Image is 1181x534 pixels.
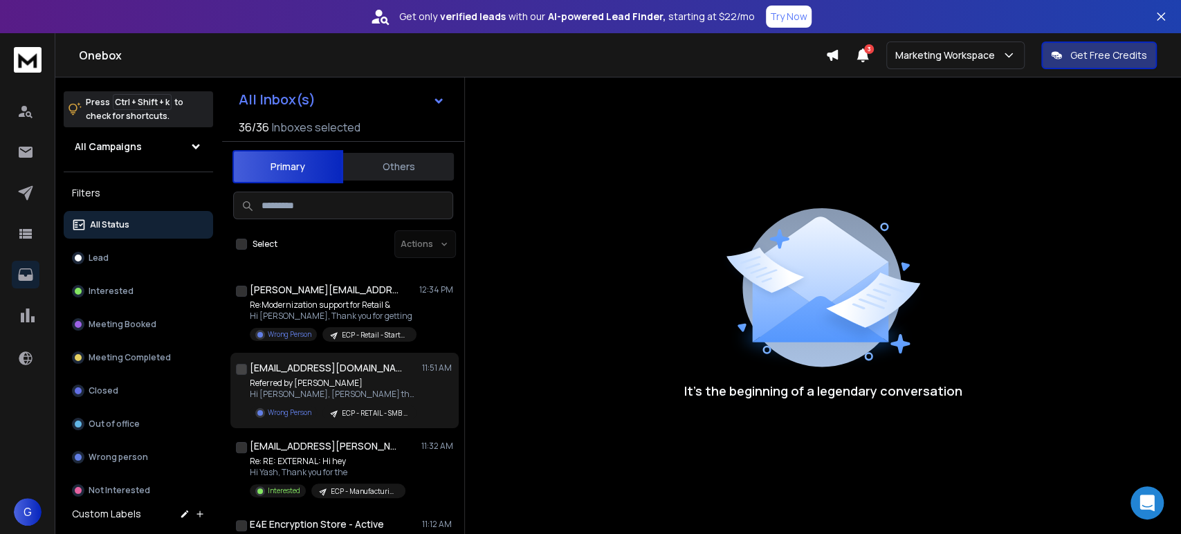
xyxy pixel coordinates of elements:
p: Interested [268,486,300,496]
p: Meeting Booked [89,319,156,330]
p: ECP - Manufacturing - Enterprise | [PERSON_NAME] [331,486,397,497]
p: ECP - RETAIL - SMB | [PERSON_NAME] [342,408,408,418]
h1: Onebox [79,47,825,64]
button: Meeting Completed [64,344,213,371]
button: Meeting Booked [64,311,213,338]
button: G [14,498,42,526]
p: Wrong Person [268,407,311,418]
p: Try Now [770,10,807,24]
p: It’s the beginning of a legendary conversation [684,381,962,400]
p: Referred by [PERSON_NAME] [250,378,416,389]
h3: Filters [64,183,213,203]
button: Wrong person [64,443,213,471]
p: Get only with our starting at $22/mo [399,10,755,24]
h1: [PERSON_NAME][EMAIL_ADDRESS][DOMAIN_NAME] [250,283,402,297]
button: Get Free Credits [1041,42,1157,69]
h1: [EMAIL_ADDRESS][PERSON_NAME][DOMAIN_NAME] [250,439,402,453]
p: Closed [89,385,118,396]
span: 36 / 36 [239,119,269,136]
button: Not Interested [64,477,213,504]
button: Try Now [766,6,812,28]
h3: Custom Labels [72,507,141,521]
p: 11:12 AM [422,519,453,530]
h3: Inboxes selected [272,119,360,136]
h1: E4E Encryption Store - Active [250,517,384,531]
p: Re:Modernization support for Retail & [250,300,416,311]
p: 11:32 AM [421,441,453,452]
button: All Inbox(s) [228,86,456,113]
p: Not Interested [89,485,150,496]
label: Select [253,239,277,250]
p: Get Free Credits [1070,48,1147,62]
h1: All Campaigns [75,140,142,154]
p: Press to check for shortcuts. [86,95,183,123]
button: Closed [64,377,213,405]
p: Lead [89,252,109,264]
p: 11:51 AM [422,362,453,374]
p: Hi Yash, Thank you for the [250,467,405,478]
p: Hi [PERSON_NAME], [PERSON_NAME] thought it [250,389,416,400]
p: ECP - Retail - Startup | [PERSON_NAME] [342,330,408,340]
p: Meeting Completed [89,352,171,363]
span: Ctrl + Shift + k [113,94,172,110]
div: Open Intercom Messenger [1130,486,1164,519]
strong: verified leads [440,10,506,24]
p: Wrong person [89,452,148,463]
p: Re: RE: EXTERNAL: Hi hey [250,456,405,467]
p: Wrong Person [268,329,311,340]
button: Others [343,151,454,182]
strong: AI-powered Lead Finder, [548,10,666,24]
button: Out of office [64,410,213,438]
h1: [EMAIL_ADDRESS][DOMAIN_NAME] [250,361,402,375]
p: 12:34 PM [419,284,453,295]
span: 3 [864,44,874,54]
img: logo [14,47,42,73]
button: Interested [64,277,213,305]
h1: All Inbox(s) [239,93,315,107]
p: Hi [PERSON_NAME], Thank you for getting [250,311,416,322]
p: Interested [89,286,134,297]
button: Lead [64,244,213,272]
p: Out of office [89,418,140,430]
button: All Campaigns [64,133,213,160]
p: All Status [90,219,129,230]
button: Primary [232,150,343,183]
p: Marketing Workspace [895,48,1000,62]
button: All Status [64,211,213,239]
